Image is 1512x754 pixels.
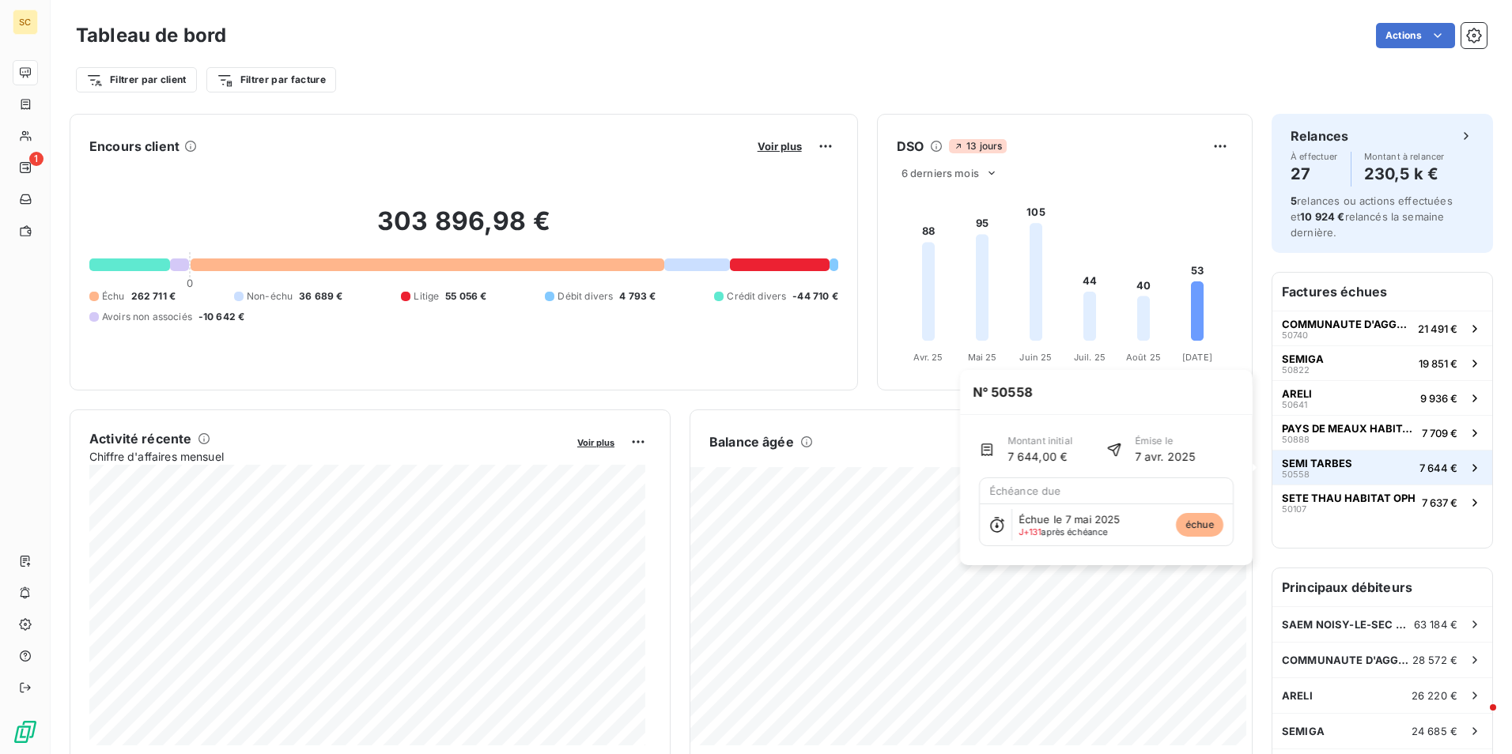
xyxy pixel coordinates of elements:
button: Actions [1376,23,1455,48]
span: 7 709 € [1422,427,1457,439]
span: 21 491 € [1418,322,1457,335]
span: PAYS DE MEAUX HABITAT [1282,422,1416,435]
tspan: Avr. 25 [913,352,943,363]
span: Crédit divers [727,289,786,303]
button: SETE THAU HABITAT OPH501077 637 € [1272,484,1492,519]
img: Logo LeanPay [13,719,38,745]
span: après échéance [1019,527,1108,537]
span: 7 avr. 2025 [1135,448,1196,465]
button: Voir plus [573,435,619,449]
span: 7 644,00 € [1007,448,1072,465]
span: 1 [29,152,43,166]
span: 9 936 € [1420,392,1457,405]
span: 7 644 € [1419,462,1457,474]
tspan: Juil. 25 [1074,352,1106,363]
iframe: Intercom live chat [1458,700,1496,738]
span: SEMIGA [1282,725,1325,737]
span: 24 685 € [1412,725,1457,737]
span: N° 50558 [960,370,1045,414]
div: SC [13,9,38,35]
span: 7 637 € [1422,496,1457,509]
span: SEMIGA [1282,352,1324,365]
span: ARELI [1282,689,1313,702]
span: Non-échu [247,289,293,303]
span: 36 689 € [299,289,342,303]
span: -44 710 € [792,289,837,303]
span: J+131 [1019,526,1041,537]
h2: 303 896,98 € [89,205,838,253]
span: Échue le 7 mai 2025 [1019,513,1121,526]
span: 10 924 € [1300,210,1344,223]
h4: 230,5 k € [1364,161,1445,187]
button: SEMI TARBES505587 644 € [1272,450,1492,484]
span: 50888 [1282,435,1310,444]
span: Chiffre d'affaires mensuel [89,448,566,465]
span: 5 [1291,194,1297,207]
span: 262 711 € [131,289,176,303]
h6: Relances [1291,126,1348,145]
h6: DSO [897,137,924,156]
span: 50822 [1282,365,1310,375]
span: 50641 [1282,400,1307,409]
button: Filtrer par facture [206,67,336,92]
h6: Encours client [89,137,180,156]
button: ARELI506419 936 € [1272,380,1492,415]
button: PAYS DE MEAUX HABITAT508887 709 € [1272,415,1492,450]
span: Montant à relancer [1364,152,1445,161]
span: Échéance due [989,484,1061,497]
h6: Principaux débiteurs [1272,568,1492,606]
button: SEMIGA5082219 851 € [1272,345,1492,380]
span: 50107 [1282,504,1306,514]
tspan: Août 25 [1126,352,1161,363]
span: Voir plus [577,437,614,448]
span: 63 184 € [1414,618,1457,631]
span: échue [1176,513,1223,537]
span: 13 jours [949,139,1007,153]
span: 28 572 € [1412,654,1457,666]
span: 6 derniers mois [902,167,979,179]
span: 50558 [1282,469,1310,479]
span: SAEM NOISY-LE-SEC HABITAT [1282,618,1414,631]
span: Avoirs non associés [102,310,192,324]
span: 55 056 € [445,289,486,303]
button: Voir plus [753,139,807,153]
span: 19 851 € [1419,357,1457,370]
tspan: Mai 25 [967,352,996,363]
span: 50740 [1282,330,1308,340]
span: relances ou actions effectuées et relancés la semaine dernière. [1291,194,1453,239]
span: SEMI TARBES [1282,457,1352,469]
button: COMMUNAUTE D'AGGLOMERATION5074021 491 € [1272,311,1492,345]
h3: Tableau de bord [76,21,226,50]
span: Émise le [1135,434,1196,448]
h6: Factures échues [1272,273,1492,311]
h6: Activité récente [89,429,191,448]
span: SETE THAU HABITAT OPH [1282,492,1416,504]
h4: 27 [1291,161,1338,187]
span: 4 793 € [619,289,656,303]
tspan: Juin 25 [1019,352,1052,363]
span: Montant initial [1007,434,1072,448]
span: ARELI [1282,387,1312,400]
span: Voir plus [758,140,802,153]
tspan: [DATE] [1182,352,1212,363]
span: Échu [102,289,125,303]
span: COMMUNAUTE D'AGGLOMERATION [1282,654,1412,666]
span: COMMUNAUTE D'AGGLOMERATION [1282,318,1412,330]
span: À effectuer [1291,152,1338,161]
span: 0 [187,277,193,289]
span: -10 642 € [198,310,244,324]
span: 26 220 € [1412,689,1457,702]
span: Litige [414,289,439,303]
h6: Balance âgée [709,432,794,451]
span: Débit divers [558,289,613,303]
button: Filtrer par client [76,67,197,92]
